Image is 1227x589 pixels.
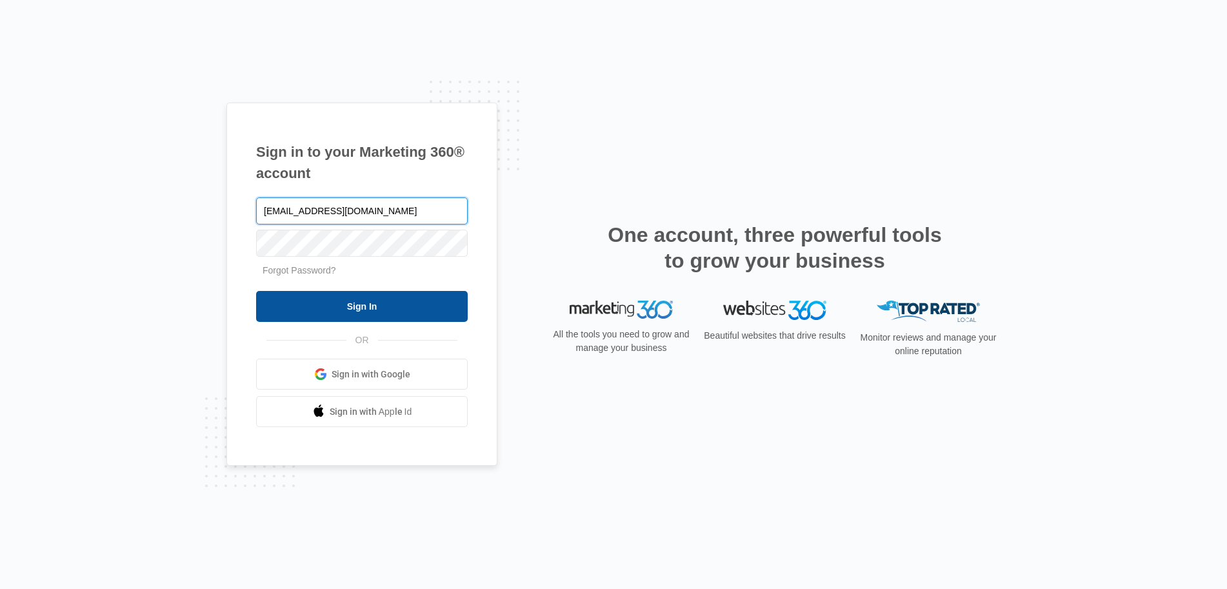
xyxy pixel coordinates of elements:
img: Marketing 360 [570,301,673,319]
h2: One account, three powerful tools to grow your business [604,222,946,274]
a: Forgot Password? [263,265,336,275]
p: All the tools you need to grow and manage your business [549,328,693,355]
input: Sign In [256,291,468,322]
span: Sign in with Apple Id [330,405,412,419]
span: OR [346,334,378,347]
h1: Sign in to your Marketing 360® account [256,141,468,184]
a: Sign in with Google [256,359,468,390]
p: Beautiful websites that drive results [703,329,847,343]
p: Monitor reviews and manage your online reputation [856,331,1001,358]
span: Sign in with Google [332,368,410,381]
input: Email [256,197,468,225]
img: Top Rated Local [877,301,980,322]
img: Websites 360 [723,301,826,319]
a: Sign in with Apple Id [256,396,468,427]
